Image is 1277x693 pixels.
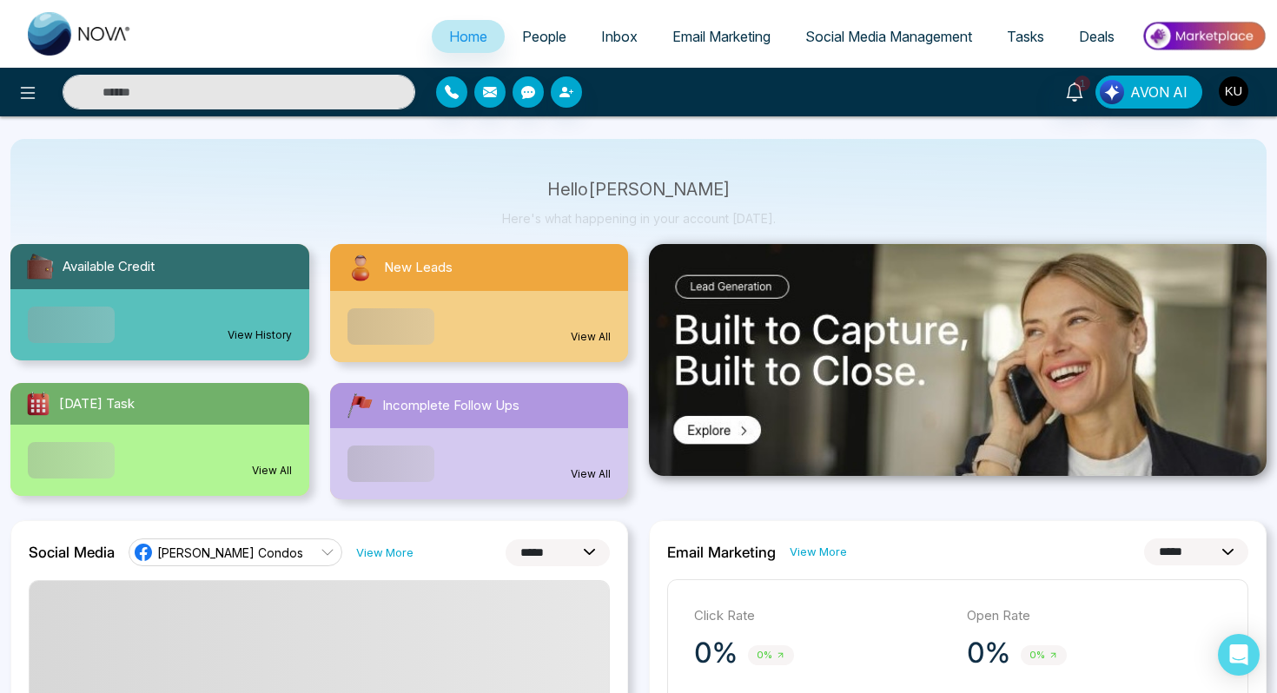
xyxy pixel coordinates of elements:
[788,20,989,53] a: Social Media Management
[1095,76,1202,109] button: AVON AI
[571,466,611,482] a: View All
[790,544,847,560] a: View More
[989,20,1062,53] a: Tasks
[694,606,949,626] p: Click Rate
[252,463,292,478] a: View All
[505,20,584,53] a: People
[601,28,638,45] span: Inbox
[1021,645,1067,665] span: 0%
[672,28,771,45] span: Email Marketing
[432,20,505,53] a: Home
[28,12,132,56] img: Nova CRM Logo
[320,244,639,362] a: New LeadsView All
[63,257,155,277] span: Available Credit
[29,544,115,561] h2: Social Media
[649,244,1267,476] img: .
[502,211,776,226] p: Here's what happening in your account [DATE].
[1219,76,1248,106] img: User Avatar
[344,251,377,284] img: newLeads.svg
[667,544,776,561] h2: Email Marketing
[655,20,788,53] a: Email Marketing
[228,327,292,343] a: View History
[1075,76,1090,91] span: 1
[694,636,738,670] p: 0%
[1100,80,1124,104] img: Lead Flow
[157,544,303,561] span: [PERSON_NAME] Condos
[1130,82,1188,102] span: AVON AI
[502,182,776,197] p: Hello [PERSON_NAME]
[1079,28,1115,45] span: Deals
[384,258,453,278] span: New Leads
[1007,28,1044,45] span: Tasks
[1062,20,1132,53] a: Deals
[344,390,375,421] img: followUps.svg
[382,396,519,416] span: Incomplete Follow Ups
[522,28,566,45] span: People
[1218,634,1260,676] div: Open Intercom Messenger
[24,390,52,418] img: todayTask.svg
[967,636,1010,670] p: 0%
[1141,16,1267,56] img: Market-place.gif
[449,28,487,45] span: Home
[59,394,135,414] span: [DATE] Task
[748,645,794,665] span: 0%
[805,28,972,45] span: Social Media Management
[356,544,414,561] a: View More
[571,329,611,345] a: View All
[967,606,1222,626] p: Open Rate
[1054,76,1095,106] a: 1
[24,251,56,282] img: availableCredit.svg
[584,20,655,53] a: Inbox
[320,383,639,499] a: Incomplete Follow UpsView All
